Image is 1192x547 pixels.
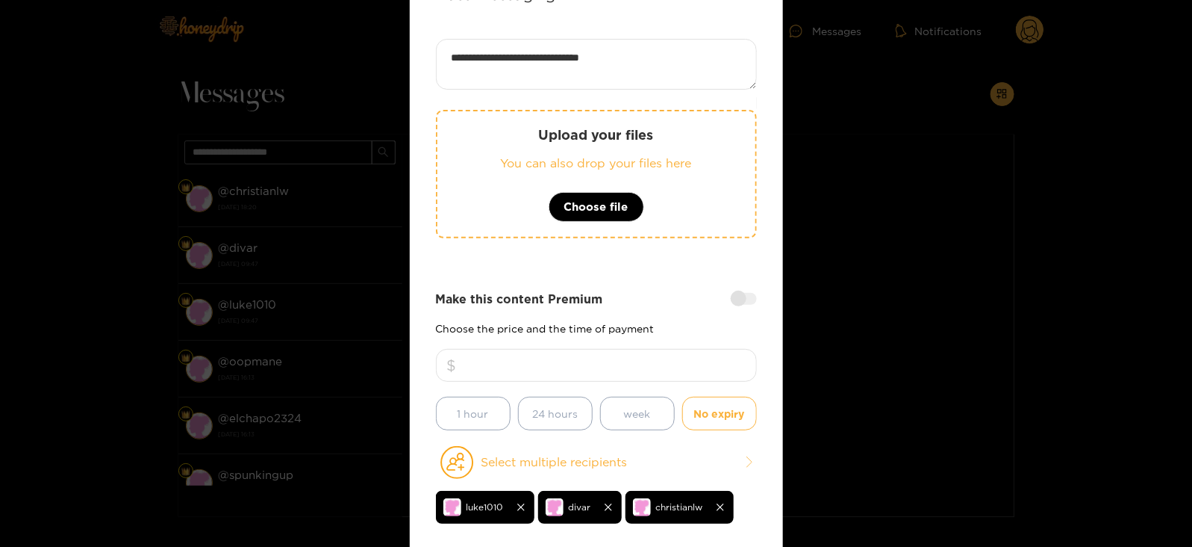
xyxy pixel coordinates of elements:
p: You can also drop your files here [467,155,726,172]
button: week [600,397,675,430]
p: Upload your files [467,126,726,143]
span: 1 hour [458,405,489,422]
button: Choose file [549,192,644,222]
span: Choose file [564,198,628,216]
strong: Make this content Premium [436,291,603,308]
button: Select multiple recipients [436,445,757,480]
span: divar [569,498,591,516]
button: 24 hours [518,397,593,430]
span: week [624,405,651,422]
span: luke1010 [466,498,504,516]
span: No expiry [694,405,745,422]
span: 24 hours [532,405,578,422]
p: Choose the price and the time of payment [436,323,757,334]
button: 1 hour [436,397,511,430]
img: no-avatar.png [546,498,564,516]
img: no-avatar.png [443,498,461,516]
img: no-avatar.png [633,498,651,516]
button: No expiry [682,397,757,430]
span: christianlw [656,498,703,516]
